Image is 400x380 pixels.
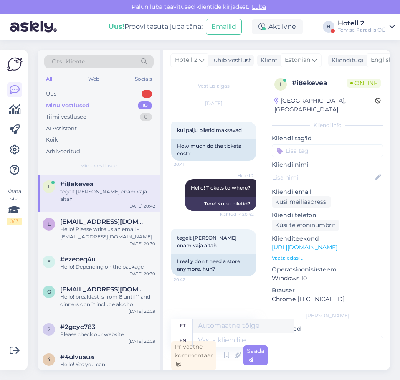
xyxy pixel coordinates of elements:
[46,90,56,98] div: Uus
[191,185,251,191] span: Hello! Tickets to where?
[274,96,375,114] div: [GEOGRAPHIC_DATA], [GEOGRAPHIC_DATA]
[86,73,101,84] div: Web
[209,56,251,65] div: juhib vestlust
[175,56,197,65] span: Hotell 2
[80,162,118,170] span: Minu vestlused
[7,187,22,225] div: Vaata siia
[60,188,155,203] div: tegelt [PERSON_NAME] enam vaja aitah
[177,127,242,133] span: kui palju piletid maksavad
[60,263,155,271] div: Hello! Depending on the package
[272,160,383,169] p: Kliendi nimi
[171,82,256,90] div: Vestlus algas
[48,221,51,227] span: l
[128,271,155,277] div: [DATE] 20:30
[47,289,51,295] span: g
[60,180,94,188] span: #i8ekevea
[60,225,155,241] div: Hello! Please write us an email - [EMAIL_ADDRESS][DOMAIN_NAME]
[292,78,347,88] div: # i8ekevea
[180,319,185,333] div: et
[272,254,383,262] p: Vaata edasi ...
[272,220,339,231] div: Küsi telefoninumbrit
[272,187,383,196] p: Kliendi email
[60,256,96,263] span: #ezeceq4u
[174,161,205,167] span: 20:41
[180,333,186,347] div: en
[272,134,383,143] p: Kliendi tag'id
[338,27,386,33] div: Tervise Paradiis OÜ
[60,286,147,293] span: goldiepuma@inbox.lv
[338,20,395,33] a: Hotell 2Tervise Paradiis OÜ
[60,218,147,225] span: larisasolo@inbox.lv
[185,197,256,211] div: Tere! Kuhu piletid?
[46,124,77,133] div: AI Assistent
[7,218,22,225] div: 0 / 3
[46,147,80,156] div: Arhiveeritud
[128,203,155,209] div: [DATE] 20:42
[52,57,85,66] span: Otsi kliente
[129,368,155,375] div: [DATE] 20:29
[142,90,152,98] div: 1
[223,172,254,179] span: Hotell 2
[323,21,334,33] div: H
[272,196,331,208] div: Küsi meiliaadressi
[338,20,386,27] div: Hotell 2
[371,56,392,65] span: English
[46,136,58,144] div: Kõik
[47,356,51,362] span: 4
[247,347,264,363] span: Saada
[177,235,238,248] span: tegelt [PERSON_NAME] enam vaja aitah
[174,276,205,283] span: 20:42
[328,56,364,65] div: Klienditugi
[138,101,152,110] div: 10
[129,308,155,314] div: [DATE] 20:29
[272,173,374,182] input: Lisa nimi
[220,211,254,218] span: Nähtud ✓ 20:42
[48,326,51,332] span: 2
[272,265,383,274] p: Operatsioonisüsteem
[60,293,155,308] div: Hello! breakfast is from 8 until 11 and dinners don´t include alcohol
[171,100,256,107] div: [DATE]
[133,73,154,84] div: Socials
[252,19,303,34] div: Aktiivne
[272,312,383,319] div: [PERSON_NAME]
[272,122,383,129] div: Kliendi info
[109,23,124,30] b: Uus!
[140,113,152,121] div: 0
[272,243,337,251] a: [URL][DOMAIN_NAME]
[272,286,383,295] p: Brauser
[249,3,268,10] span: Luba
[46,113,87,121] div: Tiimi vestlused
[46,101,89,110] div: Minu vestlused
[44,73,54,84] div: All
[171,139,256,161] div: How much do the tickets cost?
[272,324,383,333] p: Märkmed
[47,258,51,265] span: e
[171,254,256,276] div: I really don't need a store anymore, huh?
[272,274,383,283] p: Windows 10
[272,234,383,243] p: Klienditeekond
[128,241,155,247] div: [DATE] 20:30
[257,56,278,65] div: Klient
[171,341,216,370] div: Privaatne kommentaar
[7,56,23,72] img: Askly Logo
[206,19,242,35] button: Emailid
[272,295,383,304] p: Chrome [TECHNICAL_ID]
[129,338,155,345] div: [DATE] 20:29
[60,323,96,331] span: #2gcyc783
[272,144,383,157] input: Lisa tag
[109,22,203,32] div: Proovi tasuta juba täna:
[285,56,310,65] span: Estonian
[280,81,281,87] span: i
[60,331,155,338] div: Please check our website
[272,211,383,220] p: Kliendi telefon
[347,79,381,88] span: Online
[48,183,50,190] span: i
[60,353,94,361] span: #4ulvusua
[60,361,155,368] div: Hello! Yes you can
